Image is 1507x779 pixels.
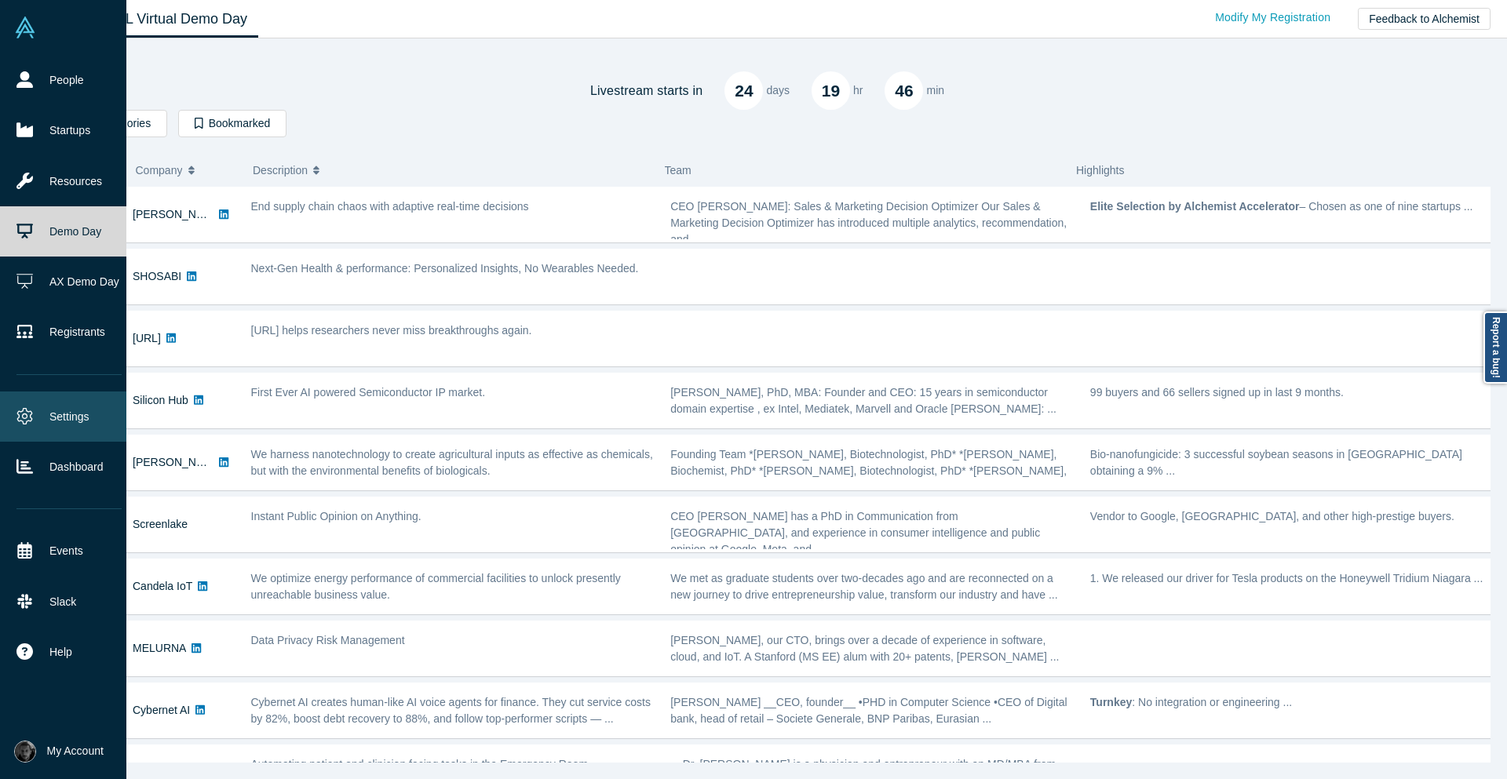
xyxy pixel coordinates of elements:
[133,394,188,406] a: Silicon Hub
[1199,4,1347,31] a: Modify My Registration
[1090,198,1494,215] p: – Chosen as one of nine startups ...
[133,704,190,716] a: Cybernet AI
[670,572,1057,601] span: We met as graduate students over two-decades ago and are reconnected on a new journey to drive en...
[1090,384,1494,401] p: 99 buyers and 66 sellers signed up in last 9 months.
[590,83,703,98] h4: Livestream starts in
[133,518,188,530] a: Screenlake
[66,1,258,38] a: Class XL Virtual Demo Day
[812,71,850,110] div: 19
[885,71,923,110] div: 46
[14,741,104,763] button: My Account
[251,510,421,522] span: Instant Public Opinion on Anything.
[251,262,639,275] span: Next-Gen Health & performance: Personalized Insights, No Wearables Needed.
[253,154,308,187] span: Description
[1090,508,1494,525] p: Vendor to Google, [GEOGRAPHIC_DATA], and other high-prestige buyers.
[133,642,186,654] a: MELURNA
[853,82,863,99] p: hr
[670,510,1040,555] span: CEO [PERSON_NAME] has a PhD in Communication from [GEOGRAPHIC_DATA], and experience in consumer i...
[251,634,405,646] span: Data Privacy Risk Management
[133,332,161,344] a: [URL]
[14,16,36,38] img: Alchemist Vault Logo
[133,208,223,220] a: [PERSON_NAME]
[766,82,790,99] p: days
[1358,8,1491,30] button: Feedback to Alchemist
[670,696,1067,725] span: [PERSON_NAME] __CEO, founder__ •PHD in Computer Science •CEO of Digital bank, head of retail – So...
[1102,570,1493,587] li: We released our driver for Tesla products on the Honeywell Tridium Niagara ...
[251,386,486,399] span: First Ever AI powered Semiconductor IP market.
[724,71,763,110] div: 24
[670,386,1056,415] span: [PERSON_NAME], PhD, MBA: Founder and CEO: 15 years in semiconductor domain expertise , ex Intel, ...
[133,580,192,592] a: Candela IoT
[1090,694,1494,711] p: : No integration or engineering ...
[670,448,1067,493] span: Founding Team *[PERSON_NAME], Biotechnologist, PhD* *[PERSON_NAME], Biochemist, PhD* *[PERSON_NAM...
[251,448,653,477] span: We harness nanotechnology to create agricultural inputs as effective as chemicals, but with the e...
[49,644,72,661] span: Help
[251,696,651,725] span: Cybernet AI creates human-like AI voice agents for finance. They cut service costs by 82%, boost ...
[47,743,104,759] span: My Account
[670,200,1067,246] span: CEO [PERSON_NAME]: Sales & Marketing Decision Optimizer Our Sales & Marketing Decision Optimizer ...
[1090,200,1300,213] strong: Elite Selection by Alchemist Accelerator
[178,110,286,137] button: Bookmarked
[1483,311,1507,384] a: Report a bug!
[665,164,691,177] span: Team
[136,154,237,187] button: Company
[1090,446,1494,479] p: Bio-nanofungicide: 3 successful soybean seasons in [GEOGRAPHIC_DATA] obtaining a 9% ...
[253,154,648,187] button: Description
[133,456,223,468] a: [PERSON_NAME]
[251,200,529,213] span: End supply chain chaos with adaptive real-time decisions
[670,634,1059,663] span: [PERSON_NAME], our CTO, brings over a decade of experience in software, cloud, and IoT. A Stanfor...
[14,741,36,763] img: Rami C.'s Account
[251,758,589,770] span: Automating patient and clinician facing tasks in the Emergency Room
[136,154,183,187] span: Company
[1076,164,1124,177] span: Highlights
[926,82,944,99] p: min
[1090,696,1132,708] strong: Turnkey
[251,324,532,337] span: [URL] helps researchers never miss breakthroughs again.
[133,270,181,282] a: SHOSABI
[251,572,621,601] span: We optimize energy performance of commercial facilities to unlock presently unreachable business ...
